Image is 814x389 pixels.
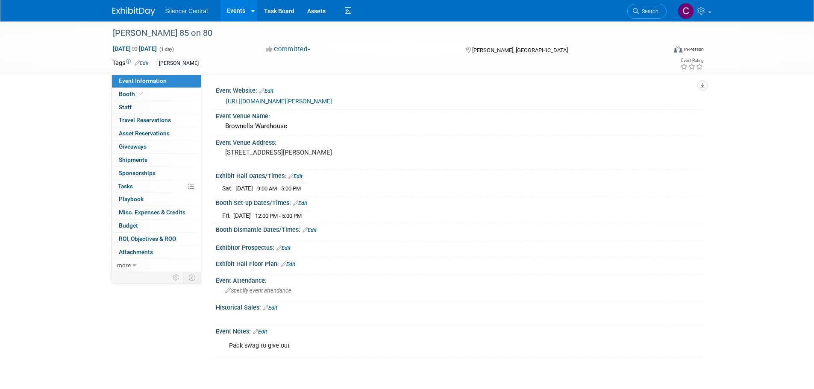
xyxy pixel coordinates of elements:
span: Misc. Expenses & Credits [119,209,185,216]
span: Booth [119,91,145,97]
a: Edit [303,227,317,233]
span: ROI, Objectives & ROO [119,235,176,242]
div: Event Website: [216,84,702,95]
div: Historical Sales: [216,301,702,312]
a: Edit [276,245,291,251]
div: [PERSON_NAME] 85 on 80 [110,26,654,41]
a: Asset Reservations [112,127,201,140]
span: Specify event attendance [225,287,291,294]
div: Booth Dismantle Dates/Times: [216,223,702,234]
a: Edit [135,60,149,66]
a: Booth [112,88,201,101]
div: Event Venue Name: [216,110,702,120]
span: Silencer Central [165,8,208,15]
div: Pack swag to give out [223,337,608,354]
a: Playbook [112,193,201,206]
img: Cade Cox [678,3,694,19]
span: Tasks [118,183,133,190]
td: [DATE] [233,211,251,220]
span: Attachments [119,249,153,255]
pre: [STREET_ADDRESS][PERSON_NAME] [225,149,409,156]
img: Format-Inperson.png [674,46,682,53]
a: Edit [281,261,295,267]
div: Event Venue Address: [216,136,702,147]
i: Booth reservation complete [139,91,143,96]
a: Staff [112,101,201,114]
a: Budget [112,219,201,232]
td: Tags [112,58,149,68]
span: Asset Reservations [119,130,170,137]
a: Attachments [112,246,201,259]
td: Toggle Event Tabs [183,272,201,283]
span: Playbook [119,196,144,202]
span: more [117,262,131,269]
span: Travel Reservations [119,117,171,123]
a: Tasks [112,180,201,193]
span: [DATE] [DATE] [112,45,157,53]
span: Giveaways [119,143,147,150]
a: Edit [293,200,307,206]
span: Shipments [119,156,147,163]
div: [PERSON_NAME] [156,59,201,68]
td: Fri. [222,211,233,220]
td: Personalize Event Tab Strip [169,272,184,283]
span: [PERSON_NAME], [GEOGRAPHIC_DATA] [472,47,568,53]
a: Shipments [112,154,201,167]
span: Staff [119,104,132,111]
span: Budget [119,222,138,229]
div: Event Notes: [216,325,702,336]
div: Brownells Warehouse [222,120,696,133]
span: (1 day) [159,47,174,52]
a: Edit [253,329,267,335]
div: Exhibit Hall Floor Plan: [216,257,702,269]
a: Search [627,4,667,19]
div: Exhibit Hall Dates/Times: [216,170,702,181]
a: Sponsorships [112,167,201,180]
button: Committed [263,45,314,54]
span: 9:00 AM - 5:00 PM [257,185,301,192]
a: Event Information [112,75,201,88]
div: Event Rating [680,58,703,63]
a: Edit [263,305,277,311]
div: Booth Set-up Dates/Times: [216,196,702,208]
span: Search [639,8,658,15]
a: Edit [288,173,303,179]
a: Edit [259,88,273,94]
td: Sat. [222,184,235,193]
span: to [131,45,139,52]
a: Travel Reservations [112,114,201,127]
a: [URL][DOMAIN_NAME][PERSON_NAME] [226,98,332,105]
div: Event Format [616,44,704,57]
span: 12:00 PM - 5:00 PM [255,213,302,219]
a: more [112,259,201,272]
div: Event Attendance: [216,274,702,285]
td: [DATE] [235,184,253,193]
div: Exhibitor Prospectus: [216,241,702,252]
div: In-Person [684,46,704,53]
span: Event Information [119,77,167,84]
span: Sponsorships [119,170,156,176]
a: Giveaways [112,140,201,153]
a: ROI, Objectives & ROO [112,233,201,246]
img: ExhibitDay [112,7,155,16]
a: Misc. Expenses & Credits [112,206,201,219]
